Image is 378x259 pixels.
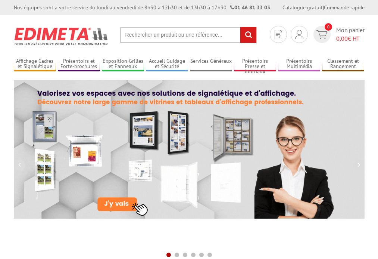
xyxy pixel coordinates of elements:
[14,22,109,50] img: Présentoir, panneau, stand - Edimeta - PLV, affichage, mobilier bureau, entreprise
[336,35,348,42] span: 0,00
[234,58,276,70] a: Présentoirs Presse et Journaux
[312,26,365,43] a: devis rapide 0 Mon panier 0,00€ HT
[14,58,56,70] a: Affichage Cadres et Signalétique
[102,58,144,70] a: Exposition Grilles et Panneaux
[295,30,303,39] img: devis rapide
[336,34,365,43] span: € HT
[120,27,257,43] input: Rechercher un produit ou une référence...
[325,23,332,31] span: 0
[282,4,365,11] div: |
[282,4,323,11] a: Catalogue gratuit
[190,58,232,70] a: Services Généraux
[230,4,270,11] strong: 01 46 81 33 03
[240,27,256,43] input: rechercher
[58,58,100,70] a: Présentoirs et Porte-brochures
[336,26,365,43] span: Mon panier
[316,30,327,39] img: devis rapide
[275,30,282,39] img: devis rapide
[278,58,320,70] a: Présentoirs Multimédia
[146,58,188,70] a: Accueil Guidage et Sécurité
[14,4,270,11] div: Nos équipes sont à votre service du lundi au vendredi de 8h30 à 12h30 et de 13h30 à 17h30
[324,4,365,11] a: Commande rapide
[322,58,364,70] a: Classement et Rangement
